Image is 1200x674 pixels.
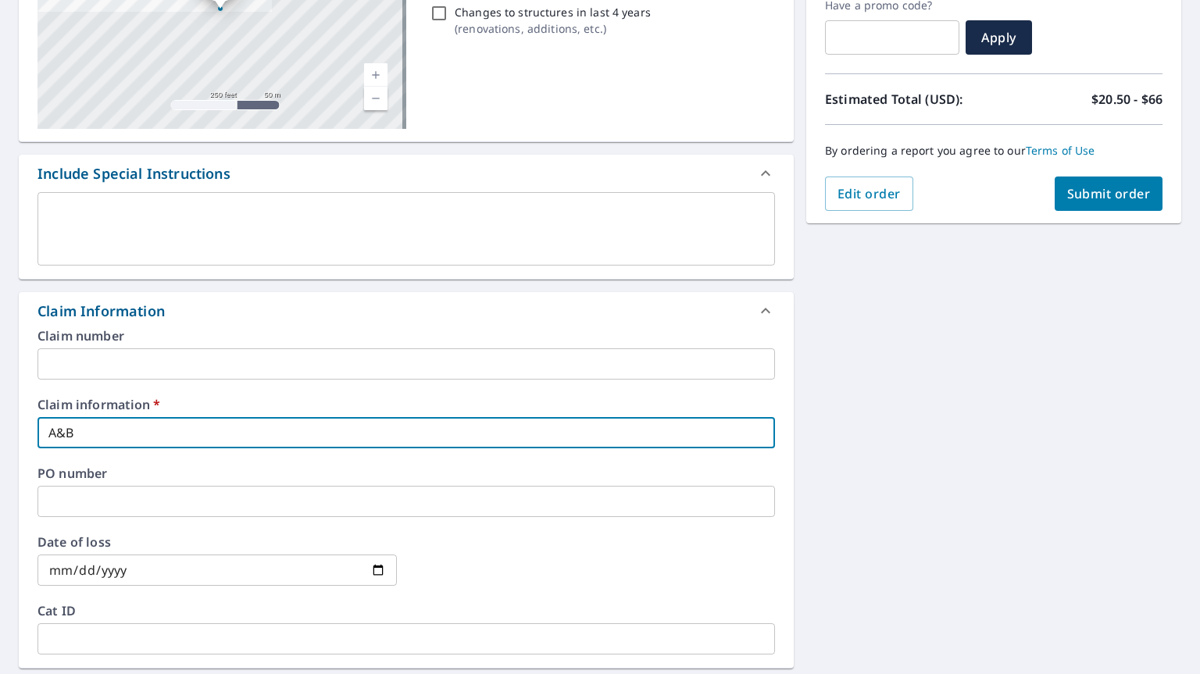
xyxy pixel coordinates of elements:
[37,536,397,548] label: Date of loss
[1067,185,1151,202] span: Submit order
[837,185,901,202] span: Edit order
[1026,143,1095,158] a: Terms of Use
[19,292,794,330] div: Claim Information
[37,604,775,617] label: Cat ID
[455,20,651,37] p: ( renovations, additions, etc. )
[37,398,775,411] label: Claim information
[825,144,1162,158] p: By ordering a report you agree to our
[37,330,775,342] label: Claim number
[1055,177,1163,211] button: Submit order
[825,177,913,211] button: Edit order
[19,155,794,192] div: Include Special Instructions
[455,4,651,20] p: Changes to structures in last 4 years
[825,90,994,109] p: Estimated Total (USD):
[1091,90,1162,109] p: $20.50 - $66
[364,87,387,110] a: Current Level 17, Zoom Out
[978,29,1020,46] span: Apply
[364,63,387,87] a: Current Level 17, Zoom In
[37,301,165,322] div: Claim Information
[966,20,1032,55] button: Apply
[37,163,230,184] div: Include Special Instructions
[37,467,775,480] label: PO number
